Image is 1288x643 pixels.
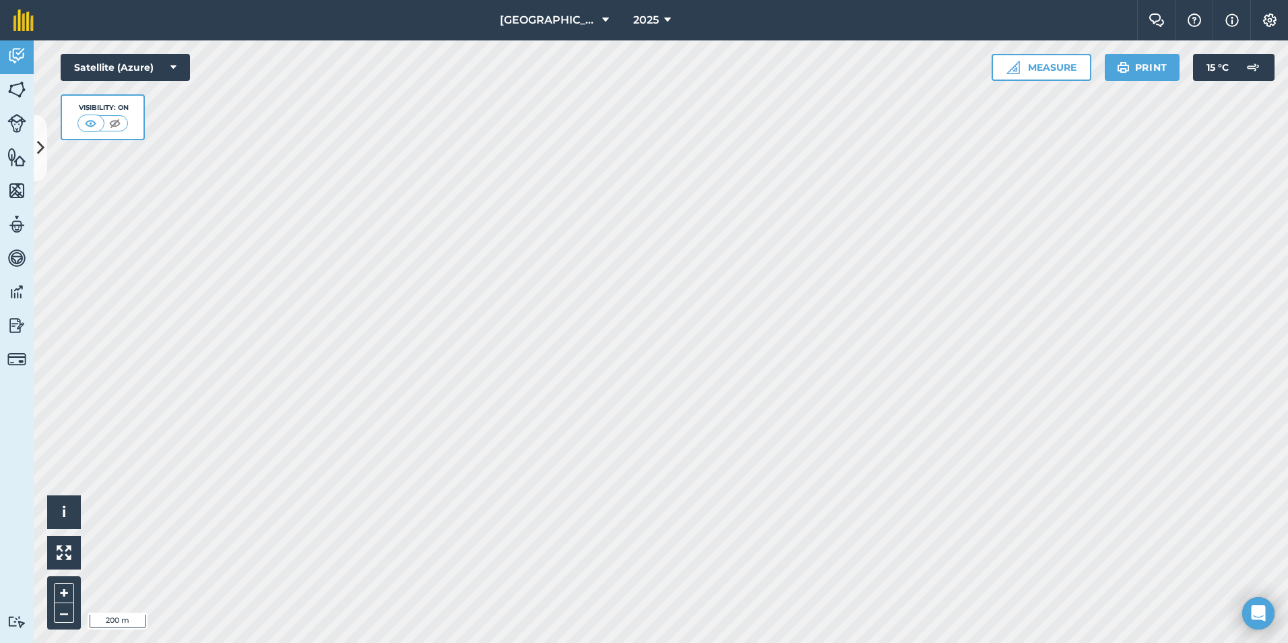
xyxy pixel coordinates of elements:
img: svg+xml;base64,PD94bWwgdmVyc2lvbj0iMS4wIiBlbmNvZGluZz0idXRmLTgiPz4KPCEtLSBHZW5lcmF0b3I6IEFkb2JlIE... [1239,54,1266,81]
button: Satellite (Azure) [61,54,190,81]
img: svg+xml;base64,PD94bWwgdmVyc2lvbj0iMS4wIiBlbmNvZGluZz0idXRmLTgiPz4KPCEtLSBHZW5lcmF0b3I6IEFkb2JlIE... [7,46,26,66]
img: svg+xml;base64,PD94bWwgdmVyc2lvbj0iMS4wIiBlbmNvZGluZz0idXRmLTgiPz4KPCEtLSBHZW5lcmF0b3I6IEFkb2JlIE... [7,615,26,628]
img: svg+xml;base64,PHN2ZyB4bWxucz0iaHR0cDovL3d3dy53My5vcmcvMjAwMC9zdmciIHdpZHRoPSIxNyIgaGVpZ2h0PSIxNy... [1225,12,1239,28]
img: svg+xml;base64,PD94bWwgdmVyc2lvbj0iMS4wIiBlbmNvZGluZz0idXRmLTgiPz4KPCEtLSBHZW5lcmF0b3I6IEFkb2JlIE... [7,315,26,336]
button: Print [1105,54,1180,81]
img: svg+xml;base64,PHN2ZyB4bWxucz0iaHR0cDovL3d3dy53My5vcmcvMjAwMC9zdmciIHdpZHRoPSI1MCIgaGVpZ2h0PSI0MC... [106,117,123,130]
img: svg+xml;base64,PHN2ZyB4bWxucz0iaHR0cDovL3d3dy53My5vcmcvMjAwMC9zdmciIHdpZHRoPSI1NiIgaGVpZ2h0PSI2MC... [7,181,26,201]
img: svg+xml;base64,PHN2ZyB4bWxucz0iaHR0cDovL3d3dy53My5vcmcvMjAwMC9zdmciIHdpZHRoPSI1MCIgaGVpZ2h0PSI0MC... [82,117,99,130]
button: + [54,583,74,603]
img: Four arrows, one pointing top left, one top right, one bottom right and the last bottom left [57,545,71,560]
span: i [62,503,66,520]
div: Open Intercom Messenger [1242,597,1275,630]
span: 2025 [633,12,659,28]
img: svg+xml;base64,PHN2ZyB4bWxucz0iaHR0cDovL3d3dy53My5vcmcvMjAwMC9zdmciIHdpZHRoPSI1NiIgaGVpZ2h0PSI2MC... [7,80,26,100]
img: A question mark icon [1186,13,1202,27]
button: i [47,495,81,529]
img: svg+xml;base64,PD94bWwgdmVyc2lvbj0iMS4wIiBlbmNvZGluZz0idXRmLTgiPz4KPCEtLSBHZW5lcmF0b3I6IEFkb2JlIE... [7,282,26,302]
button: Measure [992,54,1091,81]
button: 15 °C [1193,54,1275,81]
img: svg+xml;base64,PD94bWwgdmVyc2lvbj0iMS4wIiBlbmNvZGluZz0idXRmLTgiPz4KPCEtLSBHZW5lcmF0b3I6IEFkb2JlIE... [7,214,26,235]
img: fieldmargin Logo [13,9,34,31]
span: [GEOGRAPHIC_DATA] [500,12,597,28]
div: Visibility: On [77,102,129,113]
img: svg+xml;base64,PD94bWwgdmVyc2lvbj0iMS4wIiBlbmNvZGluZz0idXRmLTgiPz4KPCEtLSBHZW5lcmF0b3I6IEFkb2JlIE... [7,114,26,133]
img: A cog icon [1262,13,1278,27]
img: Ruler icon [1006,61,1020,74]
button: – [54,603,74,623]
img: svg+xml;base64,PHN2ZyB4bWxucz0iaHR0cDovL3d3dy53My5vcmcvMjAwMC9zdmciIHdpZHRoPSIxOSIgaGVpZ2h0PSIyNC... [1117,59,1130,75]
img: svg+xml;base64,PD94bWwgdmVyc2lvbj0iMS4wIiBlbmNvZGluZz0idXRmLTgiPz4KPCEtLSBHZW5lcmF0b3I6IEFkb2JlIE... [7,350,26,369]
img: Two speech bubbles overlapping with the left bubble in the forefront [1149,13,1165,27]
img: svg+xml;base64,PD94bWwgdmVyc2lvbj0iMS4wIiBlbmNvZGluZz0idXRmLTgiPz4KPCEtLSBHZW5lcmF0b3I6IEFkb2JlIE... [7,248,26,268]
img: svg+xml;base64,PHN2ZyB4bWxucz0iaHR0cDovL3d3dy53My5vcmcvMjAwMC9zdmciIHdpZHRoPSI1NiIgaGVpZ2h0PSI2MC... [7,147,26,167]
span: 15 ° C [1206,54,1229,81]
